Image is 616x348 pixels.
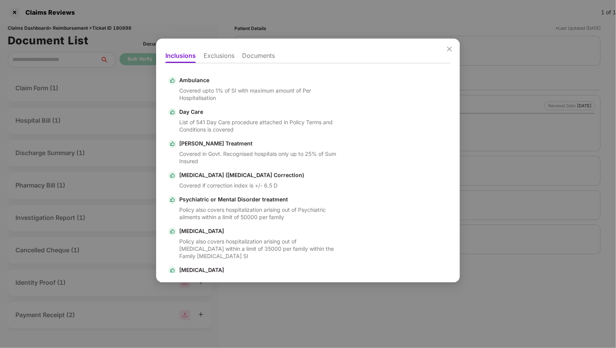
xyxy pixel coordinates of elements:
[168,228,176,235] img: svg+xml;base64,PHN2ZyB4bWxucz0iaHR0cDovL3d3dy53My5vcmcvMjAwMC9zdmciIHdpZHRoPSIyNCIgaGVpZ2h0PSIyNC...
[179,140,337,147] div: [PERSON_NAME] Treatment
[439,39,460,59] button: Close
[179,118,337,133] div: List of 541 Day Care procedure attached in Policy Terms and Conditions is covered
[204,52,234,63] li: Exclusions
[179,266,337,274] div: [MEDICAL_DATA]
[168,77,176,84] img: svg+xml;base64,PHN2ZyB4bWxucz0iaHR0cDovL3d3dy53My5vcmcvMjAwMC9zdmciIHdpZHRoPSIyNCIgaGVpZ2h0PSIyNC...
[165,52,196,63] li: Inclusions
[179,76,337,84] div: Ambulance
[168,196,176,204] img: svg+xml;base64,PHN2ZyB4bWxucz0iaHR0cDovL3d3dy53My5vcmcvMjAwMC9zdmciIHdpZHRoPSIyNCIgaGVpZ2h0PSIyNC...
[179,227,337,235] div: [MEDICAL_DATA]
[179,182,304,189] div: Covered if correction index is +/­- 6.5 D
[168,108,176,116] img: svg+xml;base64,PHN2ZyB4bWxucz0iaHR0cDovL3d3dy53My5vcmcvMjAwMC9zdmciIHdpZHRoPSIyNCIgaGVpZ2h0PSIyNC...
[168,140,176,148] img: svg+xml;base64,PHN2ZyB4bWxucz0iaHR0cDovL3d3dy53My5vcmcvMjAwMC9zdmciIHdpZHRoPSIyNCIgaGVpZ2h0PSIyNC...
[179,108,337,115] div: Day Care
[179,238,337,260] div: Policy also covers hospitalization arising out of [MEDICAL_DATA] within a limit of 35000 per fami...
[168,172,176,179] img: svg+xml;base64,PHN2ZyB4bWxucz0iaHR0cDovL3d3dy53My5vcmcvMjAwMC9zdmciIHdpZHRoPSIyNCIgaGVpZ2h0PSIyNC...
[179,206,337,221] div: Policy also covers hospitalization arising out of Psychiatric ailments within a limit of 50000 pe...
[168,267,176,274] img: svg+xml;base64,PHN2ZyB4bWxucz0iaHR0cDovL3d3dy53My5vcmcvMjAwMC9zdmciIHdpZHRoPSIyNCIgaGVpZ2h0PSIyNC...
[446,46,453,52] span: close
[179,150,337,165] div: Covered in Govt. Recognised hospitals only up to 25% of Sum Insured
[179,87,337,101] div: Covered upto 1% of SI with maximum amount of Per Hospitalisation
[242,52,275,63] li: Documents
[179,196,337,203] div: Psychiatric or Mental Disorder treatment
[179,171,304,179] div: [MEDICAL_DATA] ([MEDICAL_DATA] Correction)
